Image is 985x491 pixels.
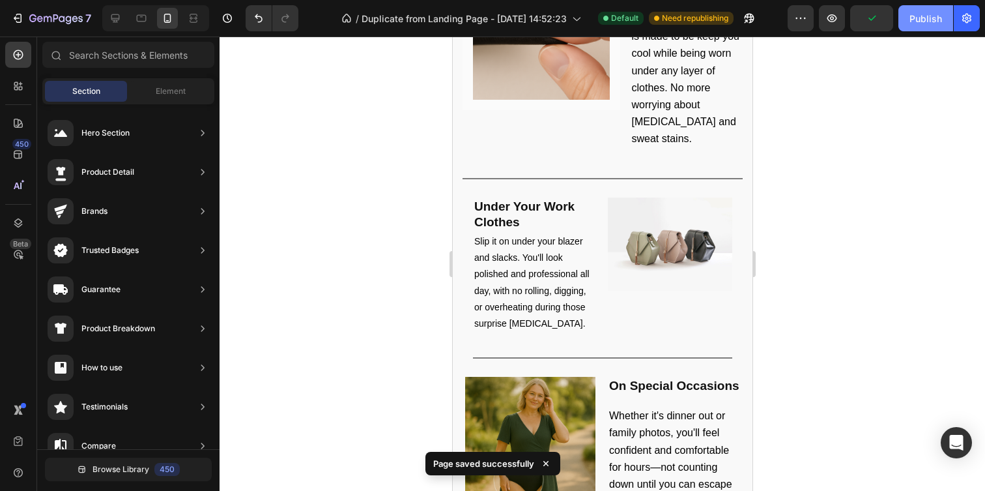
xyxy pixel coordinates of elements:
[941,427,972,458] div: Open Intercom Messenger
[433,457,534,470] p: Page saved successfully
[81,439,116,453] div: Compare
[81,166,134,179] div: Product Detail
[5,5,97,31] button: 7
[81,205,107,218] div: Brands
[156,85,186,97] span: Element
[81,361,122,374] div: How to use
[81,283,121,296] div: Guarantee
[93,464,149,475] span: Browse Library
[898,5,953,31] button: Publish
[81,322,155,335] div: Product Breakdown
[909,12,942,25] div: Publish
[611,12,638,24] span: Default
[156,342,287,356] strong: On Special Occasions
[12,139,31,149] div: 450
[42,42,214,68] input: Search Sections & Elements
[81,400,128,413] div: Testimonials
[81,244,139,257] div: Trusted Badges
[45,458,212,481] button: Browse Library450
[362,12,567,25] span: Duplicate from Landing Page - [DATE] 14:52:23
[246,5,298,31] div: Undo/Redo
[81,126,130,140] div: Hero Section
[154,463,180,476] div: 450
[10,239,31,249] div: Beta
[662,12,728,24] span: Need republishing
[85,10,91,26] p: 7
[156,374,279,470] span: Whether it's dinner out or family photos, you'll feel confident and comfortable for hours—not cou...
[72,85,100,97] span: Section
[356,12,359,25] span: /
[453,37,752,491] iframe: Design area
